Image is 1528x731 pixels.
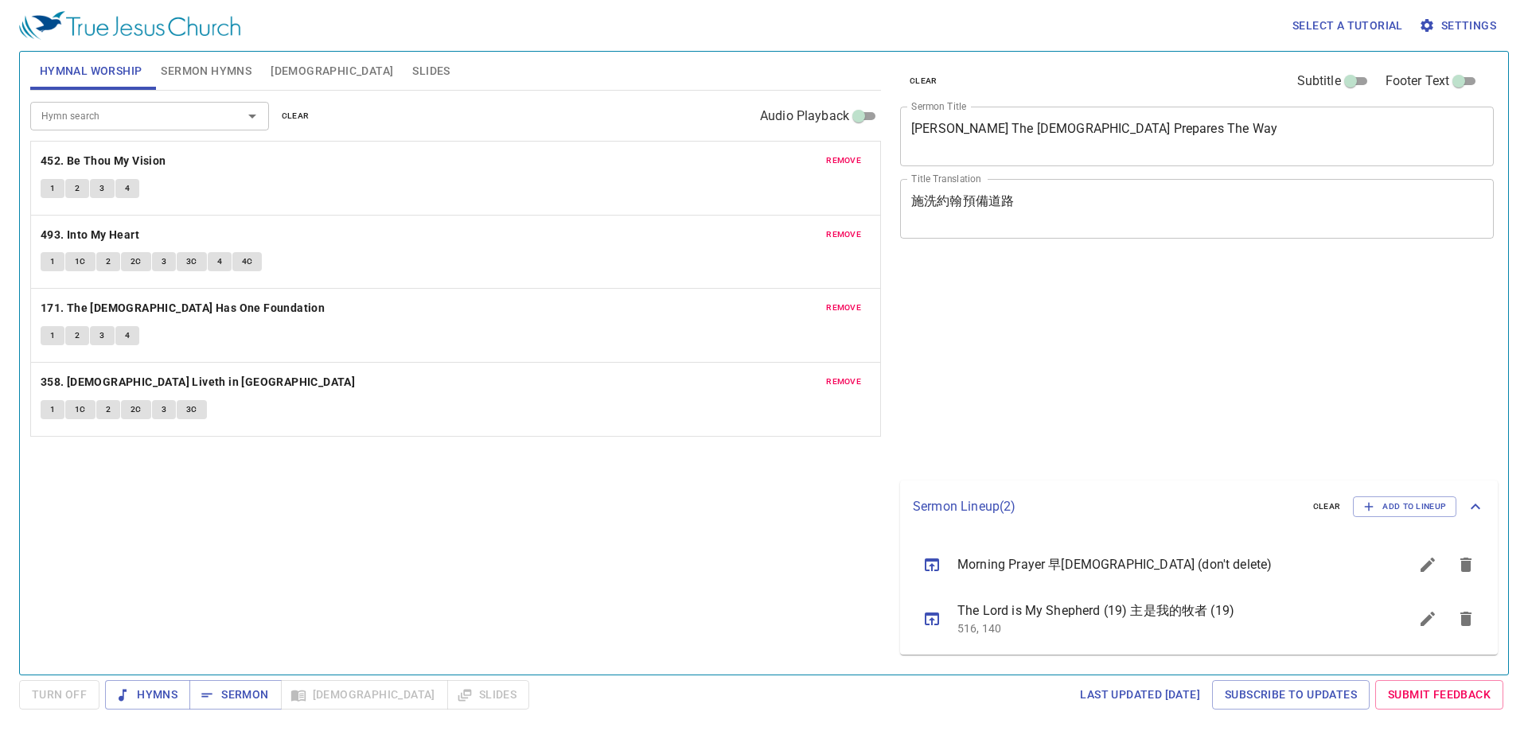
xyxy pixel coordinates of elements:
[177,252,207,271] button: 3C
[106,402,111,417] span: 2
[186,402,197,417] span: 3C
[957,601,1370,620] span: The Lord is My Shepherd (19) 主是我的牧者 (19)
[40,61,142,81] span: Hymnal Worship
[41,400,64,419] button: 1
[162,255,166,269] span: 3
[1074,680,1206,710] a: Last updated [DATE]
[1286,11,1409,41] button: Select a tutorial
[1080,685,1200,705] span: Last updated [DATE]
[65,252,95,271] button: 1C
[1375,680,1503,710] a: Submit Feedback
[162,402,166,417] span: 3
[817,225,871,244] button: remove
[115,179,139,198] button: 4
[911,121,1483,151] textarea: [PERSON_NAME] The [DEMOGRAPHIC_DATA] Prepares The Way
[186,255,197,269] span: 3C
[957,620,1370,636] p: 516, 140
[131,255,142,269] span: 2C
[1292,16,1403,36] span: Select a tutorial
[271,61,393,81] span: [DEMOGRAPHIC_DATA]
[232,252,263,271] button: 4C
[41,252,64,271] button: 1
[41,298,328,318] button: 171. The [DEMOGRAPHIC_DATA] Has One Foundation
[189,680,281,710] button: Sermon
[913,497,1300,516] p: Sermon Lineup ( 2 )
[826,375,861,389] span: remove
[41,372,355,392] b: 358. [DEMOGRAPHIC_DATA] Liveth in [GEOGRAPHIC_DATA]
[910,74,937,88] span: clear
[41,179,64,198] button: 1
[121,400,151,419] button: 2C
[50,402,55,417] span: 1
[50,329,55,343] span: 1
[65,400,95,419] button: 1C
[760,107,849,126] span: Audio Playback
[41,326,64,345] button: 1
[121,252,151,271] button: 2C
[957,555,1370,574] span: Morning Prayer 早[DEMOGRAPHIC_DATA] (don't delete)
[1388,685,1491,705] span: Submit Feedback
[152,252,176,271] button: 3
[105,680,190,710] button: Hymns
[118,685,177,705] span: Hymns
[826,301,861,315] span: remove
[1416,11,1503,41] button: Settings
[41,151,166,171] b: 452. Be Thou My Vision
[1386,72,1450,91] span: Footer Text
[152,400,176,419] button: 3
[826,227,861,242] span: remove
[241,105,263,127] button: Open
[242,255,253,269] span: 4C
[41,372,358,392] button: 358. [DEMOGRAPHIC_DATA] Liveth in [GEOGRAPHIC_DATA]
[41,225,139,245] b: 493. Into My Heart
[817,151,871,170] button: remove
[894,255,1377,475] iframe: from-child
[41,225,142,245] button: 493. Into My Heart
[1353,496,1456,517] button: Add to Lineup
[75,181,80,196] span: 2
[99,181,104,196] span: 3
[282,109,310,123] span: clear
[125,329,130,343] span: 4
[900,72,947,91] button: clear
[817,372,871,391] button: remove
[1363,500,1446,514] span: Add to Lineup
[90,326,114,345] button: 3
[50,255,55,269] span: 1
[1422,16,1496,36] span: Settings
[75,255,86,269] span: 1C
[272,107,319,126] button: clear
[208,252,232,271] button: 4
[177,400,207,419] button: 3C
[217,255,222,269] span: 4
[900,480,1498,533] div: Sermon Lineup(2)clearAdd to Lineup
[99,329,104,343] span: 3
[911,193,1483,224] textarea: 施洗約翰預備道路
[115,326,139,345] button: 4
[96,400,120,419] button: 2
[131,402,142,417] span: 2C
[65,326,89,345] button: 2
[202,685,268,705] span: Sermon
[41,298,325,318] b: 171. The [DEMOGRAPHIC_DATA] Has One Foundation
[75,329,80,343] span: 2
[817,298,871,317] button: remove
[161,61,251,81] span: Sermon Hymns
[1225,685,1357,705] span: Subscribe to Updates
[826,154,861,168] span: remove
[900,533,1498,654] ul: sermon lineup list
[50,181,55,196] span: 1
[90,179,114,198] button: 3
[65,179,89,198] button: 2
[96,252,120,271] button: 2
[1212,680,1370,710] a: Subscribe to Updates
[1304,497,1351,516] button: clear
[19,11,240,40] img: True Jesus Church
[1297,72,1341,91] span: Subtitle
[106,255,111,269] span: 2
[412,61,450,81] span: Slides
[1313,500,1341,514] span: clear
[125,181,130,196] span: 4
[75,402,86,417] span: 1C
[41,151,169,171] button: 452. Be Thou My Vision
